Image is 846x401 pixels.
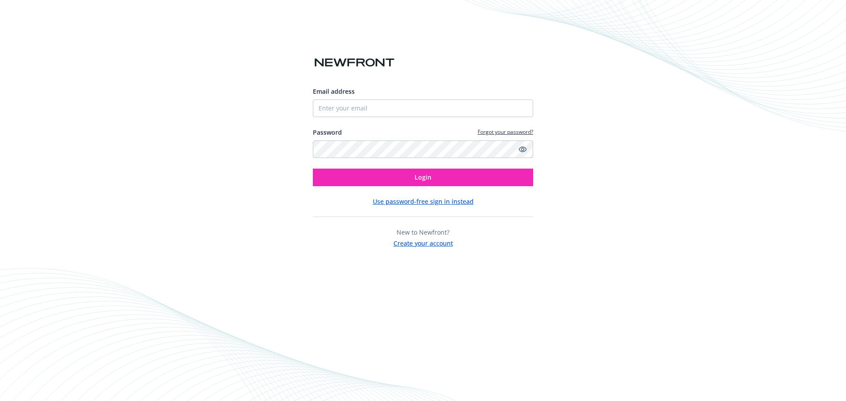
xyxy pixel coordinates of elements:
[313,55,396,70] img: Newfront logo
[373,197,474,206] button: Use password-free sign in instead
[313,128,342,137] label: Password
[393,237,453,248] button: Create your account
[313,99,533,117] input: Enter your email
[313,140,533,158] input: Enter your password
[397,228,449,236] span: New to Newfront?
[313,169,533,186] button: Login
[478,128,533,136] a: Forgot your password?
[517,144,528,155] a: Show password
[415,173,431,181] span: Login
[313,87,355,96] span: Email address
